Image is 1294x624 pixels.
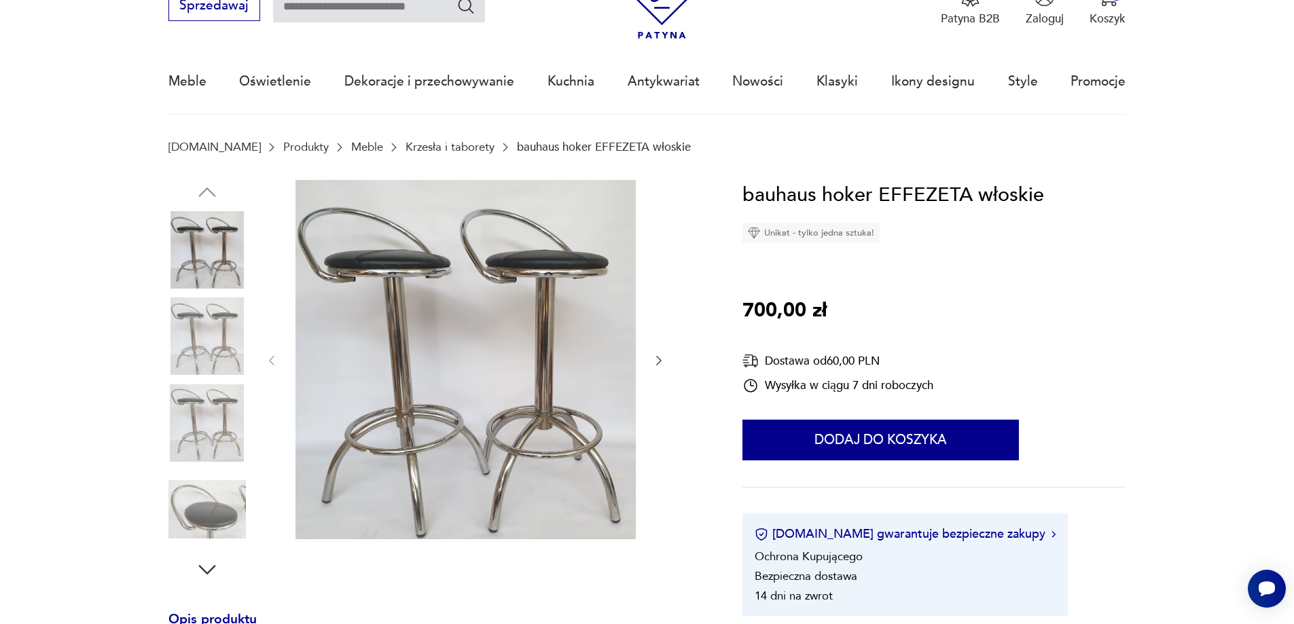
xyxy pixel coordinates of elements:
[168,141,261,153] a: [DOMAIN_NAME]
[547,50,594,113] a: Kuchnia
[344,50,514,113] a: Dekoracje i przechowywanie
[755,588,833,604] li: 14 dni na zwrot
[168,384,246,462] img: Zdjęcie produktu bauhaus hoker EFFEZETA włoskie
[755,568,857,584] li: Bezpieczna dostawa
[891,50,975,113] a: Ikony designu
[742,223,880,243] div: Unikat - tylko jedna sztuka!
[1008,50,1038,113] a: Style
[941,11,1000,26] p: Patyna B2B
[755,528,768,541] img: Ikona certyfikatu
[755,526,1056,543] button: [DOMAIN_NAME] gwarantuje bezpieczne zakupy
[1071,50,1126,113] a: Promocje
[168,297,246,375] img: Zdjęcie produktu bauhaus hoker EFFEZETA włoskie
[1248,570,1286,608] iframe: Smartsupp widget button
[742,420,1019,460] button: Dodaj do koszyka
[295,180,636,539] img: Zdjęcie produktu bauhaus hoker EFFEZETA włoskie
[406,141,495,153] a: Krzesła i taborety
[742,180,1044,211] h1: bauhaus hoker EFFEZETA włoskie
[748,227,760,239] img: Ikona diamentu
[816,50,858,113] a: Klasyki
[1026,11,1064,26] p: Zaloguj
[283,141,329,153] a: Produkty
[1052,531,1056,538] img: Ikona strzałki w prawo
[168,211,246,289] img: Zdjęcie produktu bauhaus hoker EFFEZETA włoskie
[351,141,383,153] a: Meble
[517,141,691,153] p: bauhaus hoker EFFEZETA włoskie
[168,471,246,548] img: Zdjęcie produktu bauhaus hoker EFFEZETA włoskie
[239,50,311,113] a: Oświetlenie
[732,50,783,113] a: Nowości
[742,295,827,327] p: 700,00 zł
[1090,11,1126,26] p: Koszyk
[742,352,759,369] img: Ikona dostawy
[742,378,933,394] div: Wysyłka w ciągu 7 dni roboczych
[168,1,260,12] a: Sprzedawaj
[168,50,206,113] a: Meble
[628,50,700,113] a: Antykwariat
[742,352,933,369] div: Dostawa od 60,00 PLN
[755,549,863,564] li: Ochrona Kupującego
